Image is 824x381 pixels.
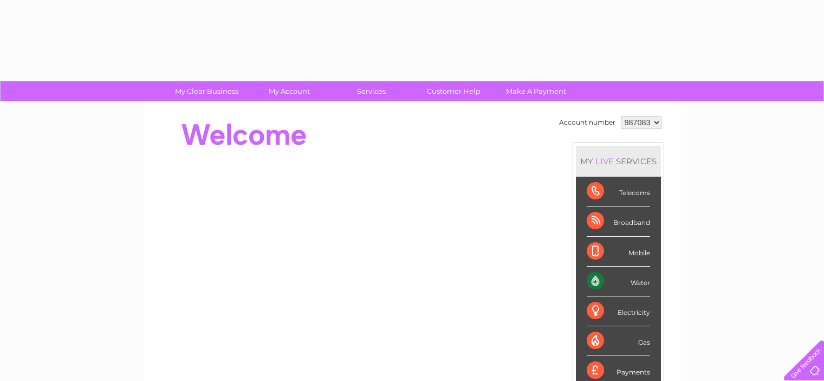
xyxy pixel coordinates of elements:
[587,237,650,267] div: Mobile
[576,146,661,177] div: MY SERVICES
[491,81,581,101] a: Make A Payment
[587,177,650,206] div: Telecoms
[556,113,618,132] td: Account number
[327,81,416,101] a: Services
[587,326,650,356] div: Gas
[587,206,650,236] div: Broadband
[409,81,498,101] a: Customer Help
[587,267,650,296] div: Water
[593,156,616,166] div: LIVE
[587,296,650,326] div: Electricity
[244,81,334,101] a: My Account
[162,81,251,101] a: My Clear Business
